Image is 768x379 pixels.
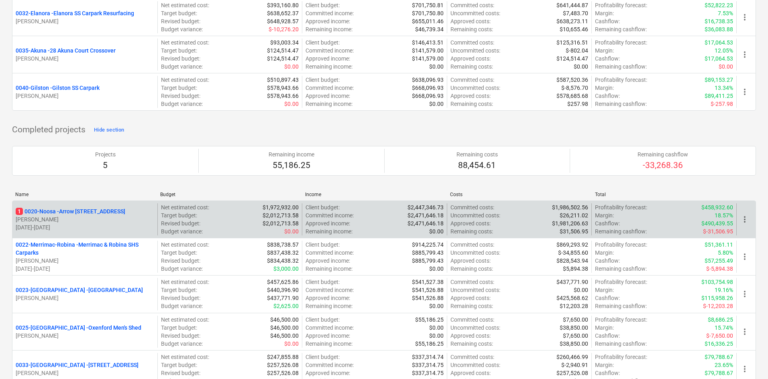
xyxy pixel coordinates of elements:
p: Cashflow : [595,55,620,63]
p: $8,686.25 [708,316,733,324]
p: $16,336.25 [705,340,733,348]
p: $638,096.93 [412,76,444,84]
p: Net estimated cost : [161,353,209,361]
p: Profitability forecast : [595,76,647,84]
p: $-2,940.91 [561,361,588,369]
p: $247,855.88 [267,353,299,361]
p: $0.00 [429,302,444,310]
p: $257.98 [567,100,588,108]
p: $0.00 [429,332,444,340]
iframe: Chat Widget [728,340,768,379]
p: Margin : [595,361,614,369]
p: [PERSON_NAME] [16,215,154,223]
p: 0023-[GEOGRAPHIC_DATA] - [GEOGRAPHIC_DATA] [16,286,143,294]
div: Budget [160,192,299,197]
p: $0.00 [574,286,588,294]
p: 18.57% [715,211,733,219]
p: $1,981,206.63 [552,219,588,227]
p: $869,293.92 [556,241,588,249]
p: Margin : [595,286,614,294]
p: Committed income : [306,84,354,92]
p: Remaining income : [306,265,352,273]
p: $-34,855.60 [558,249,588,257]
p: Cashflow : [595,294,620,302]
p: Target budget : [161,249,197,257]
p: $337,314.75 [412,369,444,377]
p: $638,273.11 [556,17,588,25]
p: 0035-Akuna - 28 Akuna Court Crossover [16,47,116,55]
p: Uncommitted costs : [450,211,500,219]
span: more_vert [740,327,750,336]
p: Net estimated cost : [161,203,209,211]
span: more_vert [740,289,750,299]
p: Remaining cashflow [638,150,688,158]
p: $668,096.93 [412,84,444,92]
p: $38,850.00 [560,340,588,348]
p: $2,012,713.58 [263,219,299,227]
p: $641,444.87 [556,1,588,9]
p: $52,822.23 [705,1,733,9]
p: Approved income : [306,55,350,63]
p: $0.00 [429,63,444,71]
p: $103,754.98 [701,278,733,286]
p: $510,897.43 [267,76,299,84]
p: Client budget : [306,353,340,361]
p: Remaining cashflow : [595,227,647,235]
p: $337,314.74 [412,353,444,361]
p: Remaining income [269,150,314,158]
p: $-7,650.00 [706,332,733,340]
p: $0.00 [284,63,299,71]
p: Remaining costs : [450,100,493,108]
p: Committed costs : [450,278,494,286]
p: Uncommitted costs : [450,361,500,369]
p: [DATE] - [DATE] [16,265,154,273]
p: Profitability forecast : [595,316,647,324]
p: $46,500.00 [270,332,299,340]
span: more_vert [740,215,750,224]
p: 0022-Merrimac-Robina - Merrimac & Robina SHS Carparks [16,241,154,257]
p: Remaining cashflow : [595,100,647,108]
p: $141,579.00 [412,47,444,55]
p: $55,186.25 [415,316,444,324]
p: Budget variance : [161,302,203,310]
p: Client budget : [306,39,340,47]
p: Approved income : [306,17,350,25]
p: Revised budget : [161,257,200,265]
p: Budget variance : [161,25,203,33]
p: Committed income : [306,47,354,55]
p: Profitability forecast : [595,241,647,249]
p: Cashflow : [595,257,620,265]
div: Total [595,192,733,197]
p: $0.00 [284,100,299,108]
p: $457,625.86 [267,278,299,286]
p: $46,739.34 [415,25,444,33]
p: $5,894.38 [563,265,588,273]
div: Name [15,192,154,197]
p: Budget variance : [161,340,203,348]
p: Revised budget : [161,369,200,377]
span: 1 [16,208,23,215]
p: Remaining cashflow : [595,302,647,310]
p: Net estimated cost : [161,1,209,9]
p: $89,153.27 [705,76,733,84]
p: Approved income : [306,219,350,227]
p: $260,466.99 [556,353,588,361]
p: Cashflow : [595,332,620,340]
p: Cashflow : [595,369,620,377]
p: Budget variance : [161,63,203,71]
div: 0033-[GEOGRAPHIC_DATA] -[STREET_ADDRESS][PERSON_NAME] [16,361,154,377]
p: Committed income : [306,361,354,369]
p: $393,160.80 [267,1,299,9]
p: $914,225.74 [412,241,444,249]
p: $834,438.32 [267,257,299,265]
p: Approved income : [306,92,350,100]
p: Committed income : [306,286,354,294]
p: $-8,576.70 [561,84,588,92]
p: Committed income : [306,211,354,219]
p: $701,750.80 [412,9,444,17]
p: $115,958.26 [701,294,733,302]
p: Approved costs : [450,17,491,25]
p: [PERSON_NAME] [16,55,154,63]
p: $26,211.02 [560,211,588,219]
div: 0022-Merrimac-Robina -Merrimac & Robina SHS Carparks[PERSON_NAME][DATE]-[DATE] [16,241,154,273]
